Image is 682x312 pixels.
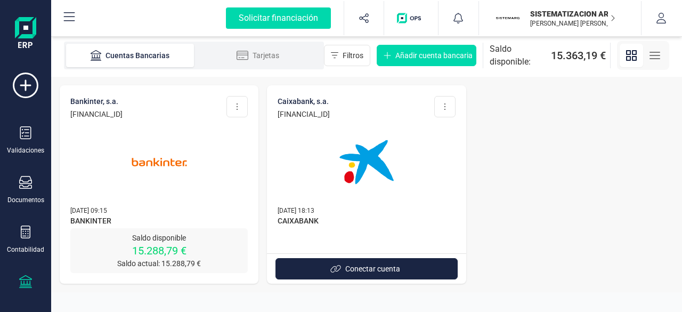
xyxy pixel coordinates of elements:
[70,243,248,258] p: 15.288,79 €
[70,215,248,228] span: BANKINTER
[70,207,107,214] span: [DATE] 09:15
[343,50,363,61] span: Filtros
[7,245,44,254] div: Contabilidad
[215,50,301,61] div: Tarjetas
[324,45,370,66] button: Filtros
[490,43,547,68] span: Saldo disponible:
[377,45,476,66] button: Añadir cuenta bancaria
[530,9,615,19] p: SISTEMATIZACION ARQUITECTONICA EN REFORMAS SL
[496,6,519,30] img: SI
[278,96,330,107] p: CAIXABANK, S.A.
[7,146,44,155] div: Validaciones
[70,233,248,243] p: Saldo disponible
[15,17,36,51] img: Logo Finanedi
[395,50,473,61] span: Añadir cuenta bancaria
[70,96,123,107] p: BANKINTER, S.A.
[492,1,628,35] button: SISISTEMATIZACION ARQUITECTONICA EN REFORMAS SL[PERSON_NAME] [PERSON_NAME]
[87,50,173,61] div: Cuentas Bancarias
[391,1,432,35] button: Logo de OPS
[278,109,330,119] p: [FINANCIAL_ID]
[275,258,457,279] button: Conectar cuenta
[7,196,44,204] div: Documentos
[551,48,606,63] span: 15.363,19 €
[397,13,425,23] img: Logo de OPS
[70,258,248,269] p: Saldo actual: 15.288,79 €
[278,215,455,228] span: CAIXABANK
[345,263,400,274] span: Conectar cuenta
[70,109,123,119] p: [FINANCIAL_ID]
[226,7,331,29] div: Solicitar financiación
[278,207,314,214] span: [DATE] 18:13
[530,19,615,28] p: [PERSON_NAME] [PERSON_NAME]
[213,1,344,35] button: Solicitar financiación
